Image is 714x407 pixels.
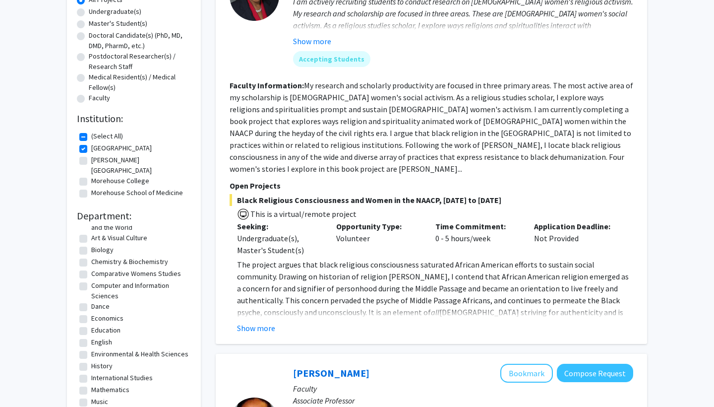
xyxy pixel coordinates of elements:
p: Faculty [293,383,633,395]
div: Undergraduate(s), Master's Student(s) [237,232,321,256]
label: Doctoral Candidate(s) (PhD, MD, DMD, PharmD, etc.) [89,30,191,51]
label: Morehouse School of Medicine [91,188,183,198]
p: Time Commitment: [435,220,520,232]
label: [GEOGRAPHIC_DATA] [91,143,152,153]
p: Associate Professor [293,395,633,407]
label: Undergraduate(s) [89,6,141,17]
p: Seeking: [237,220,321,232]
label: Faculty [89,93,110,103]
label: Postdoctoral Researcher(s) / Research Staff [89,51,191,72]
p: Application Deadline: [534,220,618,232]
button: Show more [293,35,331,47]
label: Art & Visual Culture [91,233,147,243]
span: Black Religious Consciousness and Women in the NAACP, [DATE] to [DATE] [230,194,633,206]
label: Music [91,397,108,407]
label: Comparative Womens Studies [91,269,181,279]
b: Faculty Information: [230,80,304,90]
div: 0 - 5 hours/week [428,220,527,256]
label: Dance [91,301,110,312]
h2: Department: [77,210,191,222]
p: Open Projects [230,180,633,192]
label: Economics [91,313,123,324]
fg-read-more: My research and scholarly productivity are focused in three primary areas. The most active area o... [230,80,633,174]
button: Compose Request to Marta McNeese [557,364,633,382]
label: [PERSON_NAME][GEOGRAPHIC_DATA] [91,155,188,176]
span: This is a virtual/remote project [249,209,357,219]
label: Morehouse College [91,176,149,186]
div: Not Provided [527,220,626,256]
em: all [431,307,439,317]
label: Environmental & Health Sciences [91,349,188,359]
label: Mathematics [91,385,129,395]
p: Opportunity Type: [336,220,420,232]
label: Master's Student(s) [89,18,147,29]
button: Show more [237,322,275,334]
label: (Select All) [91,131,123,141]
label: English [91,337,112,347]
button: Add Marta McNeese to Bookmarks [500,364,553,383]
label: Chemistry & Biochemistry [91,257,168,267]
label: Biology [91,245,114,255]
h2: Institution: [77,113,191,125]
label: Medical Resident(s) / Medical Fellow(s) [89,72,191,93]
label: International Studies [91,373,153,383]
label: History [91,361,113,371]
iframe: Chat [7,362,42,400]
label: Computer and Information Sciences [91,280,188,301]
div: Volunteer [329,220,428,256]
a: [PERSON_NAME] [293,367,369,379]
mat-chip: Accepting Students [293,51,370,67]
label: Education [91,325,120,336]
